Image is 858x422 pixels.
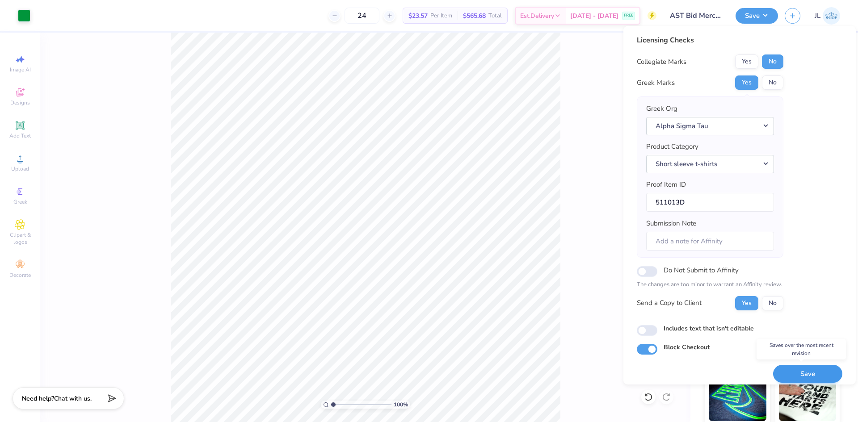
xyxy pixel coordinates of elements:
label: Product Category [646,142,698,152]
button: No [762,296,783,310]
div: Greek Marks [637,78,675,88]
span: Per Item [430,11,452,21]
span: [DATE] - [DATE] [570,11,618,21]
input: Add a note for Affinity [646,232,774,251]
img: Water based Ink [779,376,837,421]
button: Yes [735,75,758,90]
a: JL [815,7,840,25]
button: Short sleeve t-shirts [646,155,774,173]
p: The changes are too minor to warrant an Affinity review. [637,280,783,289]
span: 100 % [394,401,408,409]
span: Decorate [9,272,31,279]
label: Submission Note [646,218,696,229]
span: $565.68 [463,11,486,21]
span: Add Text [9,132,31,139]
span: FREE [624,13,633,19]
button: No [762,54,783,69]
button: Save [736,8,778,24]
div: Saves over the most recent revision [757,339,846,359]
span: Designs [10,99,30,106]
span: JL [815,11,820,21]
span: Chat with us. [54,394,92,403]
span: Image AI [10,66,31,73]
span: Est. Delivery [520,11,554,21]
button: No [762,75,783,90]
label: Block Checkout [664,343,710,352]
div: Licensing Checks [637,35,783,46]
label: Includes text that isn't editable [664,324,754,333]
span: Total [488,11,502,21]
img: Glow in the Dark Ink [709,376,766,421]
div: Collegiate Marks [637,57,686,67]
button: Yes [735,296,758,310]
span: Greek [13,198,27,205]
label: Proof Item ID [646,180,686,190]
img: Jairo Laqui [823,7,840,25]
input: – – [345,8,379,24]
label: Greek Org [646,104,677,114]
input: Untitled Design [663,7,729,25]
button: Alpha Sigma Tau [646,117,774,135]
label: Do Not Submit to Affinity [664,264,739,276]
strong: Need help? [22,394,54,403]
button: Yes [735,54,758,69]
span: $23.57 [408,11,428,21]
div: Send a Copy to Client [637,298,702,308]
span: Clipart & logos [4,231,36,246]
button: Save [773,365,842,383]
span: Upload [11,165,29,172]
